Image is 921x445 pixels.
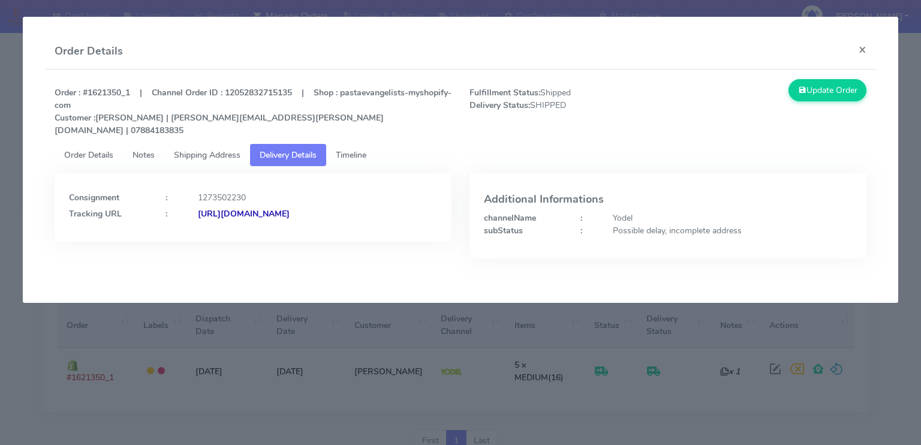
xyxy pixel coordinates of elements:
[604,224,861,237] div: Possible delay, incomplete address
[174,149,240,161] span: Shipping Address
[469,87,540,98] strong: Fulfillment Status:
[336,149,366,161] span: Timeline
[460,86,668,137] span: Shipped SHIPPED
[260,149,317,161] span: Delivery Details
[484,225,523,236] strong: subStatus
[198,208,290,220] strong: [URL][DOMAIN_NAME]
[165,192,167,203] strong: :
[55,43,123,59] h4: Order Details
[189,191,446,204] div: 1273502230
[604,212,861,224] div: Yodel
[469,100,530,111] strong: Delivery Status:
[788,79,866,101] button: Update Order
[64,149,113,161] span: Order Details
[484,194,852,206] h4: Additional Informations
[484,212,536,224] strong: channelName
[55,87,452,136] strong: Order : #1621350_1 | Channel Order ID : 12052832715135 | Shop : pastaevangelists-myshopify-com [P...
[849,34,876,65] button: Close
[69,192,119,203] strong: Consignment
[133,149,155,161] span: Notes
[165,208,167,220] strong: :
[580,225,582,236] strong: :
[580,212,582,224] strong: :
[69,208,122,220] strong: Tracking URL
[55,112,95,124] strong: Customer :
[55,144,866,166] ul: Tabs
